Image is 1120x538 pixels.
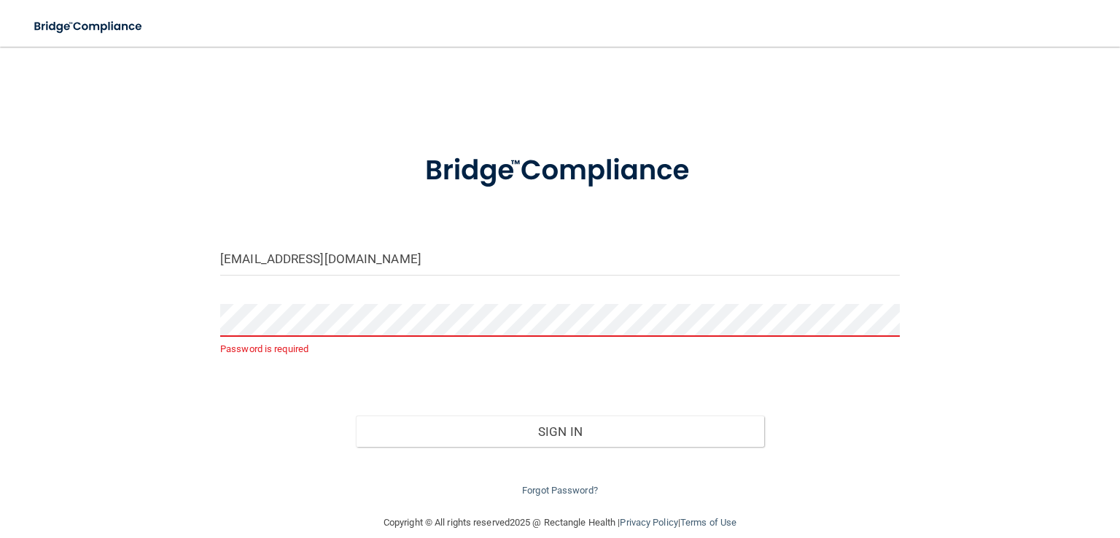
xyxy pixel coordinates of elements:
[356,416,763,448] button: Sign In
[522,485,598,496] a: Forgot Password?
[868,437,1102,494] iframe: Drift Widget Chat Controller
[620,517,677,528] a: Privacy Policy
[220,243,900,276] input: Email
[396,134,725,208] img: bridge_compliance_login_screen.278c3ca4.svg
[680,517,736,528] a: Terms of Use
[220,340,900,358] p: Password is required
[22,12,156,42] img: bridge_compliance_login_screen.278c3ca4.svg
